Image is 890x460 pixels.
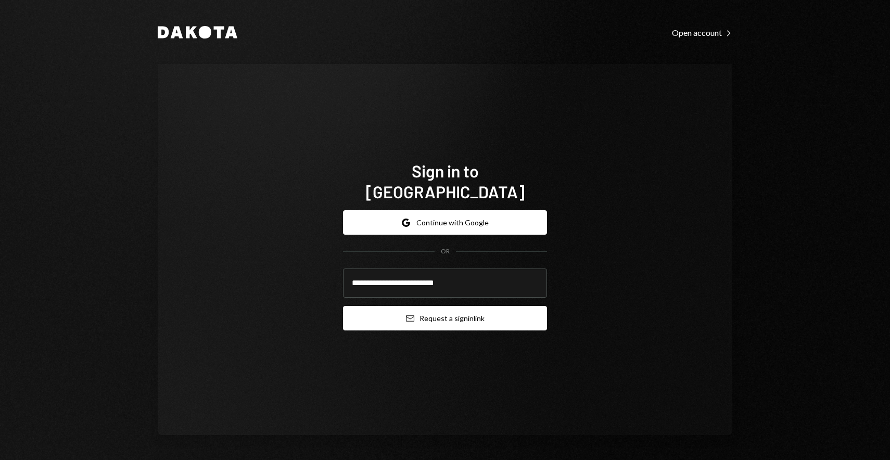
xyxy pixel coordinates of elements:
[343,210,547,235] button: Continue with Google
[672,27,732,38] a: Open account
[672,28,732,38] div: Open account
[441,247,450,256] div: OR
[343,306,547,330] button: Request a signinlink
[343,160,547,202] h1: Sign in to [GEOGRAPHIC_DATA]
